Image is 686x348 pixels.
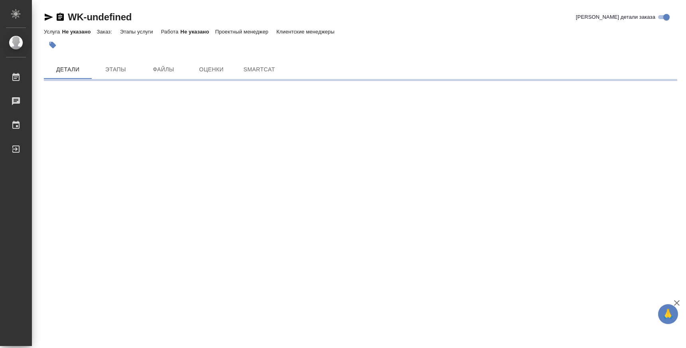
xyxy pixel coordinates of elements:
[161,29,181,35] p: Работа
[144,65,183,75] span: Файлы
[661,306,675,322] span: 🙏
[120,29,155,35] p: Этапы услуги
[215,29,270,35] p: Проектный менеджер
[44,36,61,54] button: Добавить тэг
[276,29,337,35] p: Клиентские менеджеры
[192,65,231,75] span: Оценки
[68,12,132,22] a: WK-undefined
[62,29,97,35] p: Не указано
[97,65,135,75] span: Этапы
[97,29,114,35] p: Заказ:
[44,29,62,35] p: Услуга
[49,65,87,75] span: Детали
[44,12,53,22] button: Скопировать ссылку для ЯМессенджера
[180,29,215,35] p: Не указано
[240,65,278,75] span: SmartCat
[55,12,65,22] button: Скопировать ссылку
[576,13,655,21] span: [PERSON_NAME] детали заказа
[658,304,678,324] button: 🙏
